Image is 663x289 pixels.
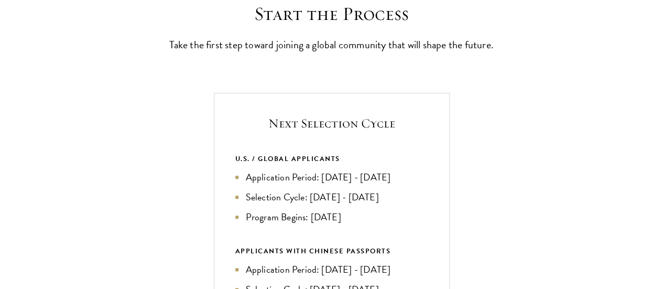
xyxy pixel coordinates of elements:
[235,153,428,165] div: U.S. / GLOBAL APPLICANTS
[169,36,494,53] p: Take the first step toward joining a global community that will shape the future.
[235,170,428,185] li: Application Period: [DATE] - [DATE]
[235,190,428,205] li: Selection Cycle: [DATE] - [DATE]
[235,210,428,224] li: Program Begins: [DATE]
[235,262,428,277] li: Application Period: [DATE] - [DATE]
[169,3,494,25] h2: Start the Process
[235,114,428,132] h5: Next Selection Cycle
[235,245,428,257] div: APPLICANTS WITH CHINESE PASSPORTS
